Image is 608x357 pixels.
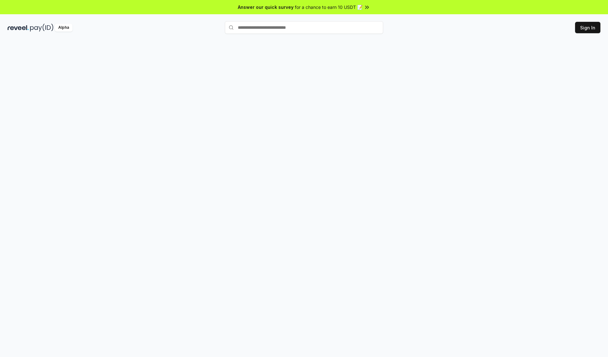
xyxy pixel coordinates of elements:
span: for a chance to earn 10 USDT 📝 [295,4,363,10]
img: reveel_dark [8,24,29,32]
button: Sign In [575,22,600,33]
div: Alpha [55,24,73,32]
img: pay_id [30,24,54,32]
span: Answer our quick survey [238,4,294,10]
